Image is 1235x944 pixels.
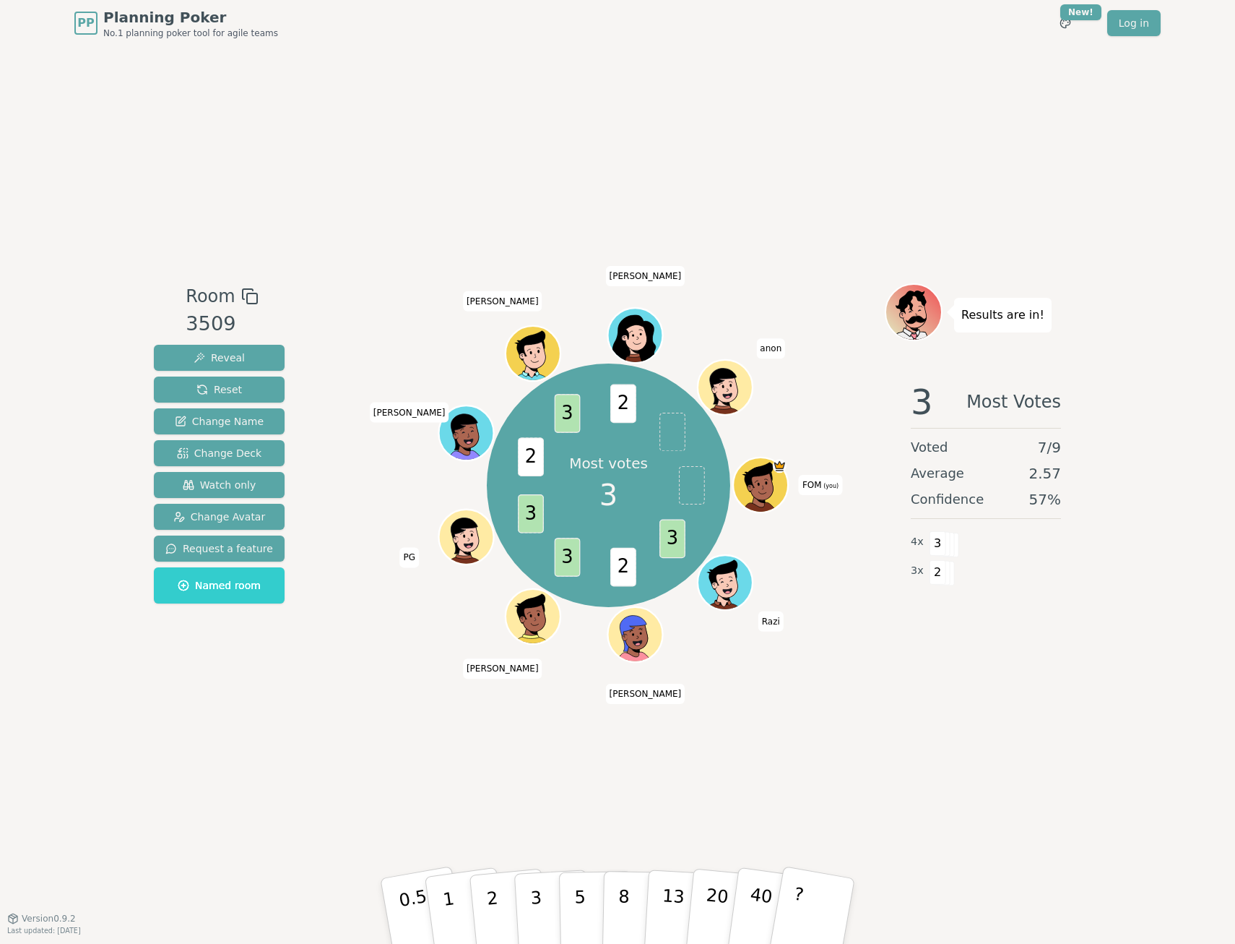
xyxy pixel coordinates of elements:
[74,7,278,39] a: PPPlanning PokerNo.1 planning poker tool for agile teams
[183,478,256,492] span: Watch only
[463,659,542,679] span: Click to change your name
[154,472,285,498] button: Watch only
[518,494,544,533] span: 3
[518,437,544,476] span: 2
[22,913,76,924] span: Version 0.9.2
[911,463,964,484] span: Average
[154,408,285,434] button: Change Name
[822,483,839,489] span: (you)
[103,7,278,27] span: Planning Poker
[1052,10,1078,36] button: New!
[756,339,785,359] span: Click to change your name
[399,548,419,568] span: Click to change your name
[1060,4,1101,20] div: New!
[1029,489,1061,510] span: 57 %
[929,560,946,585] span: 2
[911,563,924,579] span: 3 x
[911,385,933,419] span: 3
[1028,463,1061,484] span: 2.57
[154,567,285,604] button: Named room
[7,927,81,935] span: Last updated: [DATE]
[463,291,542,312] span: Click to change your name
[758,612,784,632] span: Click to change your name
[1038,437,1061,458] span: 7 / 9
[196,382,242,397] span: Reset
[599,473,617,517] span: 3
[154,440,285,466] button: Change Deck
[606,684,685,704] span: Click to change your name
[554,394,580,433] span: 3
[929,531,946,556] span: 3
[77,14,94,32] span: PP
[154,536,285,562] button: Request a feature
[7,913,76,924] button: Version0.9.2
[772,460,786,473] span: FOM is the host
[1107,10,1161,36] a: Log in
[175,414,264,429] span: Change Name
[610,385,636,424] span: 2
[911,534,924,550] span: 4 x
[659,520,685,559] span: 3
[734,460,786,511] button: Click to change your avatar
[186,309,258,339] div: 3509
[610,548,636,587] span: 2
[194,351,245,365] span: Reveal
[799,475,842,495] span: Click to change your name
[961,305,1044,325] p: Results are in!
[370,403,449,423] span: Click to change your name
[606,266,685,286] span: Click to change your name
[154,377,285,403] button: Reset
[569,453,648,473] p: Most votes
[154,504,285,530] button: Change Avatar
[165,541,273,556] span: Request a feature
[154,345,285,371] button: Reveal
[911,437,948,458] span: Voted
[178,578,261,593] span: Named room
[966,385,1061,419] span: Most Votes
[554,538,580,577] span: 3
[103,27,278,39] span: No.1 planning poker tool for agile teams
[173,510,266,524] span: Change Avatar
[186,283,235,309] span: Room
[911,489,984,510] span: Confidence
[177,446,261,460] span: Change Deck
